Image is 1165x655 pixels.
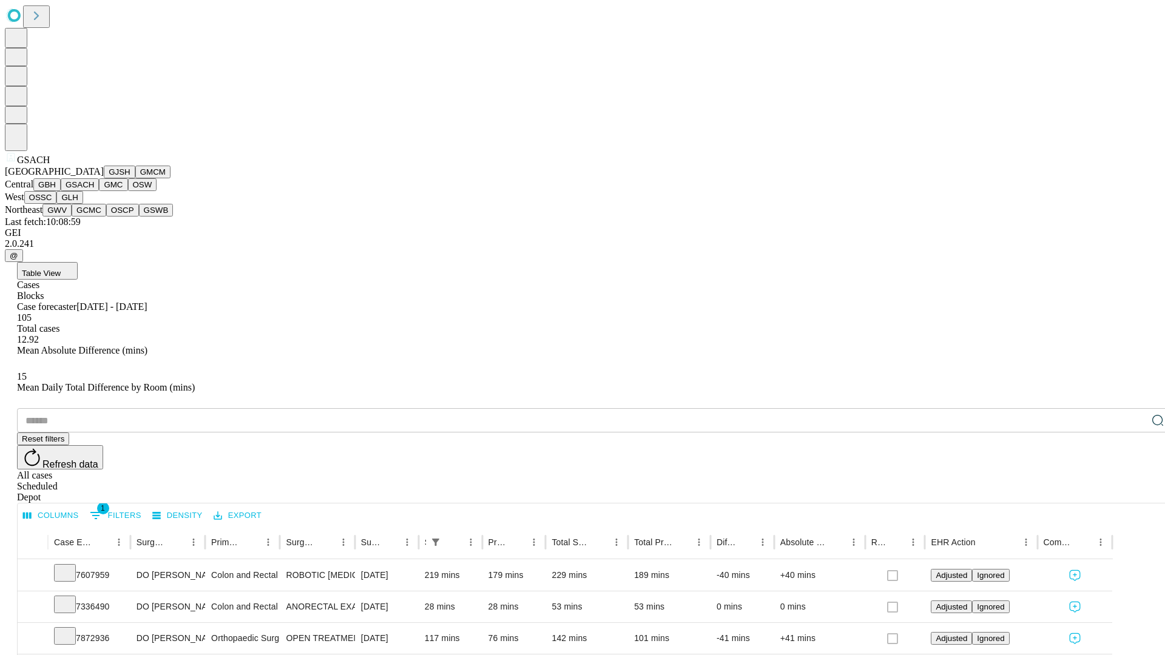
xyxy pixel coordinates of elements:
[931,632,972,645] button: Adjusted
[17,155,50,165] span: GSACH
[972,632,1009,645] button: Ignored
[425,591,476,622] div: 28 mins
[828,534,845,551] button: Sort
[1092,534,1109,551] button: Menu
[97,502,109,514] span: 1
[149,506,206,525] button: Density
[17,445,103,469] button: Refresh data
[5,192,24,202] span: West
[17,301,76,312] span: Case forecaster
[17,312,32,323] span: 105
[286,537,316,547] div: Surgery Name
[888,534,905,551] button: Sort
[93,534,110,551] button: Sort
[591,534,608,551] button: Sort
[106,204,139,217] button: OSCP
[17,371,27,381] span: 15
[286,591,348,622] div: ANORECTAL EXAM UNDER ANESTHESIA
[17,323,59,334] span: Total cases
[552,537,590,547] div: Total Scheduled Duration
[754,534,771,551] button: Menu
[72,204,106,217] button: GCMC
[780,623,859,654] div: +41 mins
[361,537,380,547] div: Surgery Date
[99,178,127,191] button: GMC
[717,560,768,591] div: -40 mins
[445,534,462,551] button: Sort
[110,534,127,551] button: Menu
[525,534,542,551] button: Menu
[634,537,672,547] div: Total Predicted Duration
[977,602,1004,611] span: Ignored
[931,600,972,613] button: Adjusted
[286,560,348,591] div: ROBOTIC [MEDICAL_DATA] PARTIAL [MEDICAL_DATA] WITH COLOPROCTOSTOMY
[76,301,147,312] span: [DATE] - [DATE]
[5,166,104,176] span: [GEOGRAPHIC_DATA]
[42,459,98,469] span: Refresh data
[10,251,18,260] span: @
[737,534,754,551] button: Sort
[211,623,274,654] div: Orthopaedic Surgery
[24,565,42,586] button: Expand
[286,623,348,654] div: OPEN TREATMENT RADIUS SHAFT FX/CLOSED RADIOULNAR [MEDICAL_DATA]
[5,217,81,227] span: Last fetch: 10:08:59
[488,591,540,622] div: 28 mins
[17,382,195,392] span: Mean Daily Total Difference by Room (mins)
[24,597,42,618] button: Expand
[24,191,57,204] button: OSSC
[905,534,922,551] button: Menu
[977,634,1004,643] span: Ignored
[211,506,265,525] button: Export
[335,534,352,551] button: Menu
[54,560,124,591] div: 7607959
[717,591,768,622] div: 0 mins
[135,166,171,178] button: GMCM
[871,537,887,547] div: Resolved in EHR
[1018,534,1035,551] button: Menu
[137,623,199,654] div: DO [PERSON_NAME] [PERSON_NAME] Do
[61,178,99,191] button: GSACH
[137,537,167,547] div: Surgeon Name
[780,591,859,622] div: 0 mins
[488,537,508,547] div: Predicted In Room Duration
[427,534,444,551] button: Show filters
[977,571,1004,580] span: Ignored
[54,591,124,622] div: 7336490
[243,534,260,551] button: Sort
[717,623,768,654] div: -41 mins
[56,191,83,204] button: GLH
[488,560,540,591] div: 179 mins
[1075,534,1092,551] button: Sort
[168,534,185,551] button: Sort
[211,560,274,591] div: Colon and Rectal Surgery
[5,204,42,215] span: Northeast
[674,534,691,551] button: Sort
[972,600,1009,613] button: Ignored
[211,537,241,547] div: Primary Service
[5,238,1160,249] div: 2.0.241
[104,166,135,178] button: GJSH
[972,569,1009,582] button: Ignored
[427,534,444,551] div: 1 active filter
[318,534,335,551] button: Sort
[185,534,202,551] button: Menu
[488,623,540,654] div: 76 mins
[22,269,61,278] span: Table View
[5,227,1160,238] div: GEI
[552,591,622,622] div: 53 mins
[20,506,82,525] button: Select columns
[845,534,862,551] button: Menu
[634,623,704,654] div: 101 mins
[137,560,199,591] div: DO [PERSON_NAME]
[22,434,64,443] span: Reset filters
[17,334,39,344] span: 12.92
[54,537,92,547] div: Case Epic Id
[634,591,704,622] div: 53 mins
[1044,537,1074,547] div: Comments
[17,345,147,355] span: Mean Absolute Difference (mins)
[5,179,33,189] span: Central
[137,591,199,622] div: DO [PERSON_NAME]
[936,571,967,580] span: Adjusted
[508,534,525,551] button: Sort
[382,534,399,551] button: Sort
